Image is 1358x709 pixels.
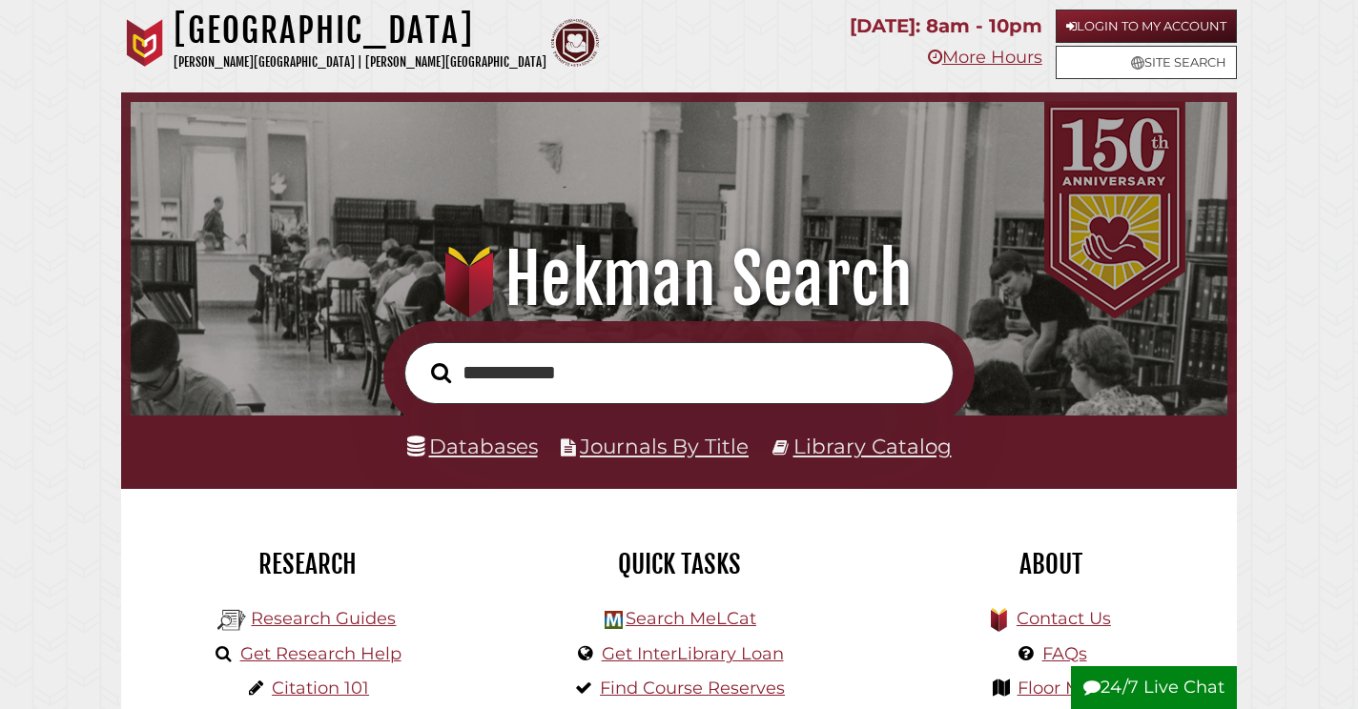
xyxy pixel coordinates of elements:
h1: [GEOGRAPHIC_DATA] [174,10,546,51]
a: Floor Maps [1018,678,1112,699]
a: Find Course Reserves [600,678,785,699]
a: Login to My Account [1056,10,1237,43]
a: Library Catalog [793,434,952,458]
a: Contact Us [1017,608,1111,629]
button: Search [422,357,461,389]
a: More Hours [928,47,1042,68]
a: Get Research Help [240,643,401,664]
a: FAQs [1042,643,1087,664]
img: Calvin University [121,19,169,67]
h1: Hekman Search [151,237,1206,321]
a: Citation 101 [272,678,369,699]
a: Site Search [1056,46,1237,79]
p: [PERSON_NAME][GEOGRAPHIC_DATA] | [PERSON_NAME][GEOGRAPHIC_DATA] [174,51,546,73]
p: [DATE]: 8am - 10pm [850,10,1042,43]
h2: About [879,548,1223,580]
img: Calvin Theological Seminary [551,19,599,67]
h2: Research [135,548,479,580]
h2: Quick Tasks [507,548,851,580]
a: Journals By Title [580,434,749,458]
img: Hekman Library Logo [217,606,246,635]
a: Get InterLibrary Loan [602,643,784,664]
a: Research Guides [251,608,396,629]
a: Search MeLCat [626,608,756,629]
a: Databases [407,434,538,458]
i: Search [431,362,451,384]
img: Hekman Library Logo [605,611,623,629]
